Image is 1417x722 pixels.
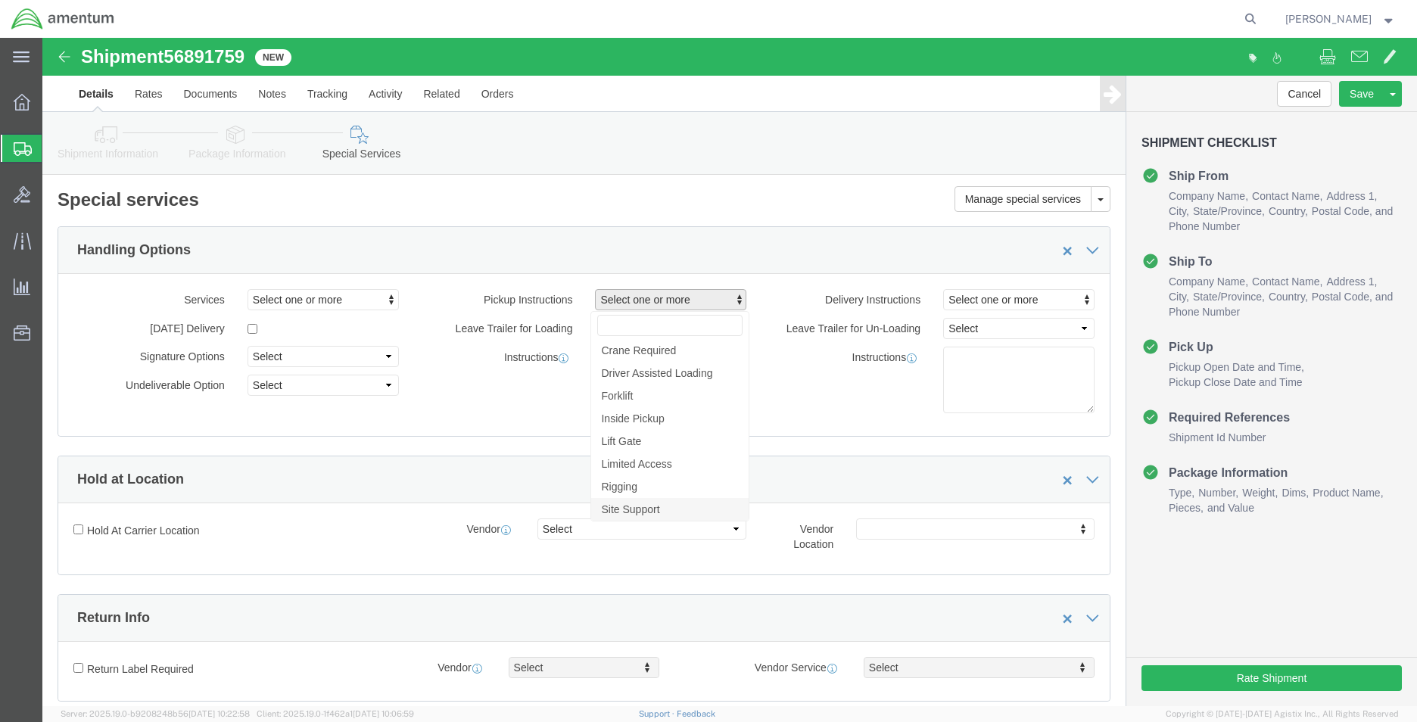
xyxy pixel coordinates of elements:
span: [DATE] 10:22:58 [188,709,250,718]
iframe: FS Legacy Container [42,38,1417,706]
a: Support [639,709,677,718]
span: Server: 2025.19.0-b9208248b56 [61,709,250,718]
span: Client: 2025.19.0-1f462a1 [257,709,414,718]
span: [DATE] 10:06:59 [353,709,414,718]
span: Rigoberto Magallan [1285,11,1372,27]
img: logo [11,8,115,30]
span: Copyright © [DATE]-[DATE] Agistix Inc., All Rights Reserved [1166,708,1399,720]
button: [PERSON_NAME] [1285,10,1397,28]
a: Feedback [677,709,715,718]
